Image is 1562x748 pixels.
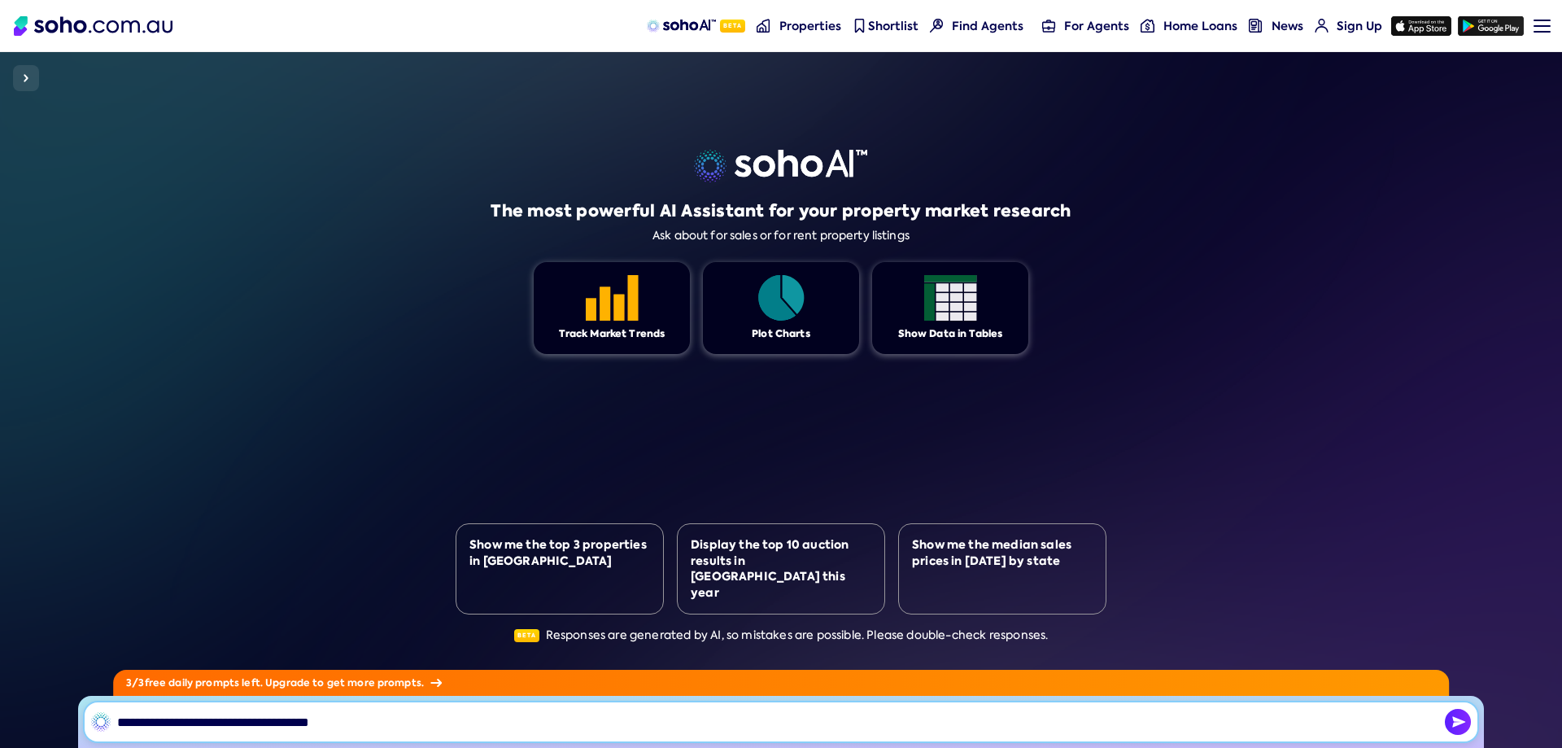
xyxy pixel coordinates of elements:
span: For Agents [1064,18,1129,34]
div: Track Market Trends [559,327,665,341]
img: for-agents-nav icon [1315,19,1329,33]
div: Show me the median sales prices in [DATE] by state [912,537,1093,569]
img: app-store icon [1391,16,1451,36]
img: Soho Logo [14,16,172,36]
img: Arrow icon [430,679,442,687]
img: Sidebar toggle icon [16,68,36,88]
img: google-play icon [1458,16,1524,36]
span: News [1272,18,1303,34]
div: Responses are generated by AI, so mistakes are possible. Please double-check responses. [514,628,1049,644]
span: Shortlist [868,18,918,34]
img: shortlist-nav icon [853,19,866,33]
img: SohoAI logo black [91,712,111,732]
span: Beta [514,629,539,642]
img: for-agents-nav icon [1141,19,1154,33]
img: properties-nav icon [757,19,770,33]
h1: The most powerful AI Assistant for your property market research [491,199,1071,222]
span: Properties [779,18,841,34]
img: sohoai logo [694,150,867,182]
div: Display the top 10 auction results in [GEOGRAPHIC_DATA] this year [691,537,871,601]
img: for-agents-nav icon [1042,19,1056,33]
img: Send icon [1445,709,1471,735]
div: Show me the top 3 properties in [GEOGRAPHIC_DATA] [469,537,650,569]
img: Feature 1 icon [755,275,808,321]
span: Find Agents [952,18,1023,34]
span: Sign Up [1337,18,1382,34]
img: Feature 1 icon [586,275,639,321]
img: news-nav icon [1249,19,1263,33]
img: Find agents icon [930,19,944,33]
span: Beta [720,20,745,33]
button: Send [1445,709,1471,735]
div: 3 / 3 free daily prompts left. Upgrade to get more prompts. [113,670,1449,696]
img: sohoAI logo [647,20,716,33]
div: Show Data in Tables [898,327,1003,341]
img: Feature 1 icon [924,275,977,321]
div: Plot Charts [752,327,810,341]
span: Home Loans [1163,18,1237,34]
div: Ask about for sales or for rent property listings [652,229,910,243]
